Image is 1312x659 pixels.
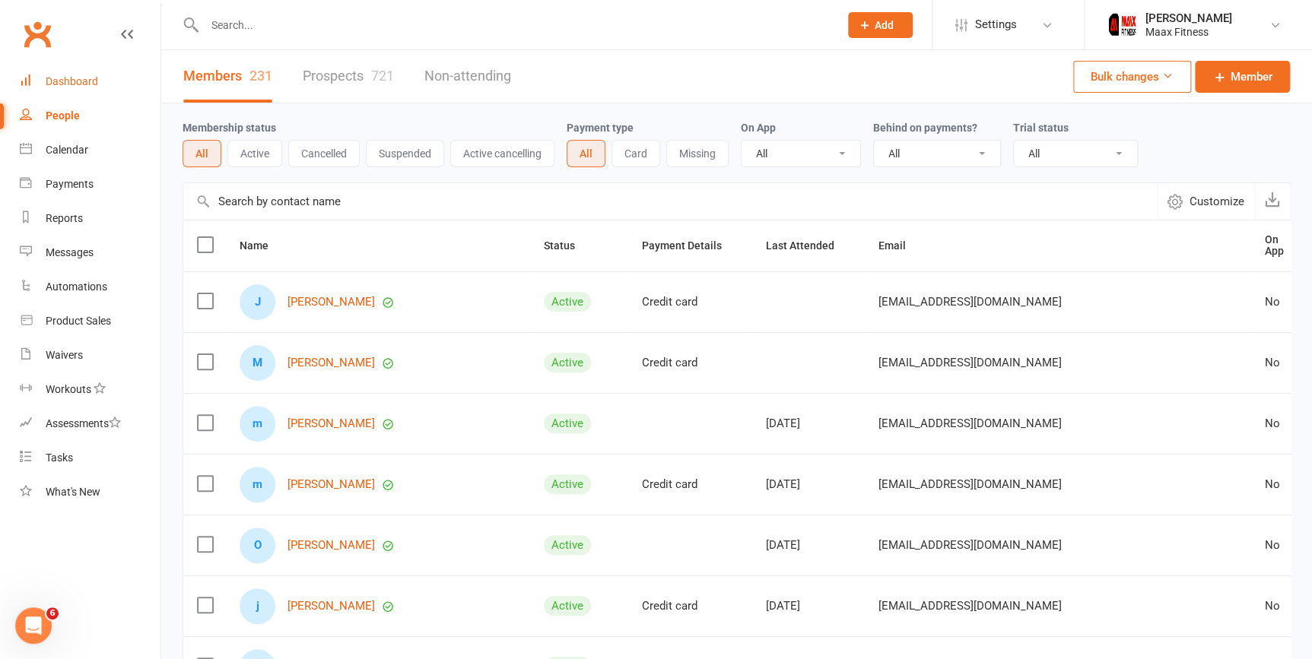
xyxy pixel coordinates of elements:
span: Payment Details [642,239,739,252]
div: Active [544,596,591,616]
div: Active [544,413,591,433]
span: Settings [975,8,1017,42]
span: Add [875,19,894,31]
div: Credit card [642,356,739,369]
button: Email [878,236,923,255]
a: Payments [20,167,160,201]
div: Omar [240,528,275,563]
a: Workouts [20,372,160,407]
a: Clubworx [18,15,56,53]
span: Status [544,239,592,252]
button: Last Attended [766,236,851,255]
div: Credit card [642,478,739,491]
span: Customize [1190,192,1244,211]
input: Search... [200,14,828,36]
div: Active [544,353,591,372]
button: Name [240,236,285,255]
div: [PERSON_NAME] [1145,11,1232,25]
div: Product Sales [46,315,111,327]
div: No [1265,417,1284,430]
button: Status [544,236,592,255]
button: Missing [666,140,729,167]
div: What's New [46,486,100,498]
div: Payments [46,178,94,190]
div: No [1265,478,1284,491]
span: [EMAIL_ADDRESS][DOMAIN_NAME] [878,409,1062,438]
label: Trial status [1013,122,1069,134]
a: [PERSON_NAME] [287,478,375,491]
button: Bulk changes [1073,61,1191,93]
a: Member [1195,61,1290,93]
a: [PERSON_NAME] [287,600,375,613]
a: Product Sales [20,304,160,338]
div: [DATE] [766,478,851,491]
span: [EMAIL_ADDRESS][DOMAIN_NAME] [878,470,1062,499]
button: Card [612,140,660,167]
label: Membership status [183,122,276,134]
div: People [46,109,80,122]
span: [EMAIL_ADDRESS][DOMAIN_NAME] [878,531,1062,559]
div: No [1265,600,1284,613]
button: Add [848,12,913,38]
span: Email [878,239,923,252]
div: [DATE] [766,600,851,613]
div: No [1265,296,1284,309]
a: [PERSON_NAME] [287,539,375,552]
label: Behind on payments? [873,122,977,134]
input: Search by contact name [183,183,1157,220]
div: Dashboard [46,75,98,87]
span: 6 [46,607,59,619]
button: Active [227,140,282,167]
div: Active [544,474,591,494]
div: No [1265,539,1284,552]
a: Calendar [20,133,160,167]
div: Reports [46,212,83,224]
div: Active [544,292,591,312]
div: Workouts [46,383,91,395]
a: Prospects721 [303,50,394,103]
div: Credit card [642,296,739,309]
span: Last Attended [766,239,851,252]
div: Messages [46,246,94,258]
a: [PERSON_NAME] [287,296,375,309]
span: Member [1231,68,1272,86]
span: [EMAIL_ADDRESS][DOMAIN_NAME] [878,287,1062,316]
button: Suspended [366,140,444,167]
div: Calendar [46,144,88,156]
div: 721 [371,68,394,84]
a: Messages [20,236,160,270]
div: Credit card [642,600,739,613]
a: [PERSON_NAME] [287,417,375,430]
a: Reports [20,201,160,236]
span: [EMAIL_ADDRESS][DOMAIN_NAME] [878,591,1062,620]
a: Tasks [20,441,160,475]
div: Assessments [46,417,121,429]
a: What's New [20,475,160,509]
div: Jonathan [240,284,275,320]
a: Waivers [20,338,160,372]
a: Automations [20,270,160,304]
div: Automations [46,280,107,293]
div: manuel [240,467,275,502]
button: Cancelled [288,140,360,167]
a: Non-attending [424,50,511,103]
div: Waivers [46,349,83,361]
a: People [20,99,160,133]
div: maryell [240,406,275,442]
a: [PERSON_NAME] [287,356,375,369]
button: All [567,140,605,167]
div: 231 [249,68,272,84]
div: jessica [240,588,275,624]
a: Assessments [20,407,160,441]
div: [DATE] [766,417,851,430]
img: thumb_image1759205071.png [1107,10,1138,40]
label: On App [741,122,776,134]
div: No [1265,356,1284,369]
div: Maax Fitness [1145,25,1232,39]
div: Tasks [46,451,73,464]
span: [EMAIL_ADDRESS][DOMAIN_NAME] [878,348,1062,377]
button: Active cancelling [450,140,554,167]
iframe: Intercom live chat [15,607,52,644]
a: Dashboard [20,65,160,99]
div: Melvin [240,345,275,381]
